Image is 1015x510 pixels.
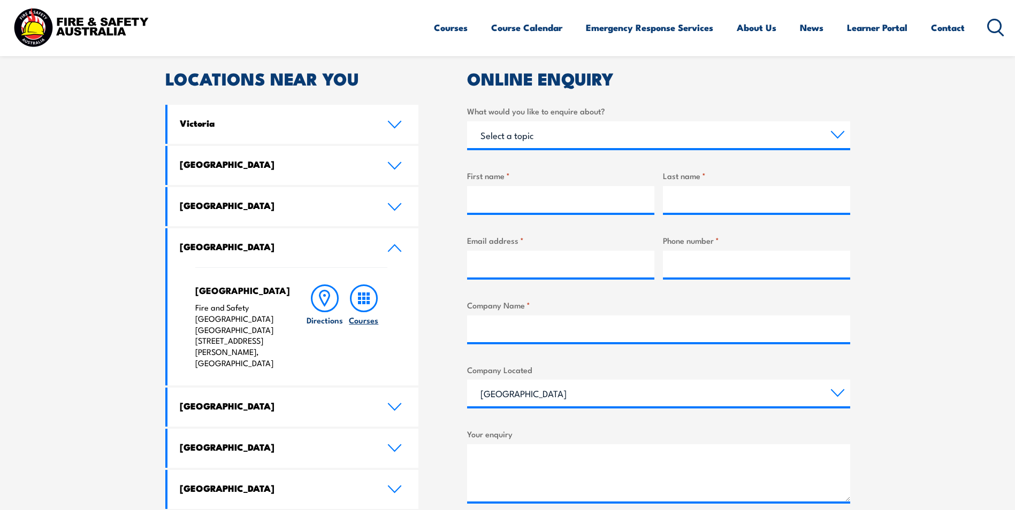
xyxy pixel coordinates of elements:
h4: [GEOGRAPHIC_DATA] [180,400,371,412]
h6: Courses [349,314,378,326]
label: Last name [663,169,850,182]
h4: [GEOGRAPHIC_DATA] [195,284,285,296]
h4: [GEOGRAPHIC_DATA] [180,482,371,494]
a: [GEOGRAPHIC_DATA] [167,470,419,509]
label: Phone number [663,234,850,246]
label: Company Name [467,299,850,311]
label: Your enquiry [467,428,850,440]
a: Emergency Response Services [586,13,713,42]
h4: Victoria [180,117,371,129]
h4: [GEOGRAPHIC_DATA] [180,158,371,170]
a: [GEOGRAPHIC_DATA] [167,388,419,427]
h4: [GEOGRAPHIC_DATA] [180,441,371,453]
a: [GEOGRAPHIC_DATA] [167,228,419,267]
label: Email address [467,234,654,246]
a: [GEOGRAPHIC_DATA] [167,146,419,185]
label: First name [467,169,654,182]
label: Company Located [467,364,850,376]
a: Directions [306,284,344,369]
a: About Us [737,13,776,42]
h2: ONLINE ENQUIRY [467,71,850,86]
a: [GEOGRAPHIC_DATA] [167,429,419,468]
a: Courses [434,13,468,42]
h4: [GEOGRAPHIC_DATA] [180,199,371,211]
p: Fire and Safety [GEOGRAPHIC_DATA] [GEOGRAPHIC_DATA] [STREET_ADDRESS][PERSON_NAME], [GEOGRAPHIC_DATA] [195,302,285,369]
a: Learner Portal [847,13,907,42]
a: Contact [931,13,965,42]
a: Course Calendar [491,13,562,42]
label: What would you like to enquire about? [467,105,850,117]
a: Courses [345,284,383,369]
h2: LOCATIONS NEAR YOU [165,71,419,86]
h4: [GEOGRAPHIC_DATA] [180,241,371,252]
a: News [800,13,823,42]
a: Victoria [167,105,419,144]
a: [GEOGRAPHIC_DATA] [167,187,419,226]
h6: Directions [307,314,343,326]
